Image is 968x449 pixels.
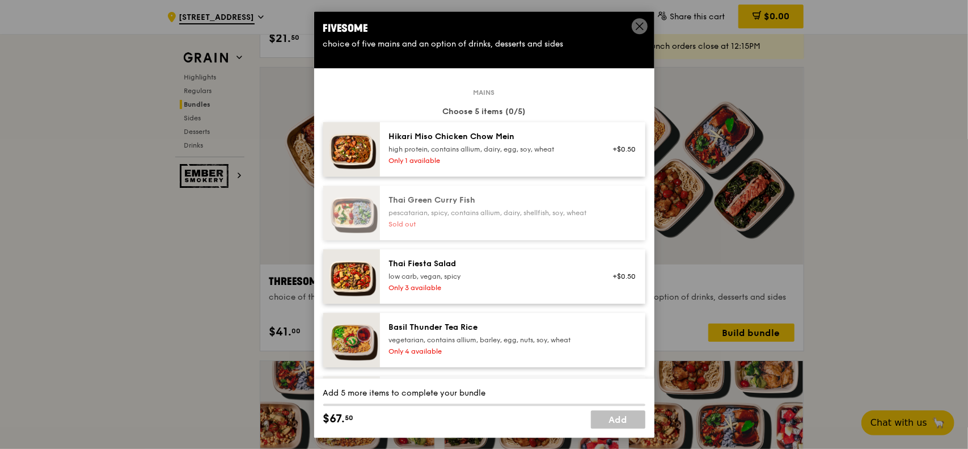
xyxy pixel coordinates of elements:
span: 50 [345,413,354,422]
div: pescatarian, spicy, contains allium, dairy, shellfish, soy, wheat [389,208,593,217]
div: Fivesome [323,20,645,36]
img: daily_normal_HORZ-Grilled-Farm-Fresh-Chicken.jpg [323,376,380,431]
div: Sold out [389,220,593,229]
img: daily_normal_HORZ-Basil-Thunder-Tea-Rice.jpg [323,313,380,367]
a: Add [591,410,645,429]
div: Add 5 more items to complete your bundle [323,388,645,399]
div: Thai Fiesta Salad [389,258,593,270]
div: vegetarian, contains allium, barley, egg, nuts, soy, wheat [389,335,593,345]
div: choice of five mains and an option of drinks, desserts and sides [323,39,645,50]
div: Hikari Miso Chicken Chow Mein [389,131,593,142]
div: Only 1 available [389,156,593,165]
span: $67. [323,410,345,427]
div: low carb, vegan, spicy [389,272,593,281]
img: daily_normal_Thai_Fiesta_Salad__Horizontal_.jpg [323,249,380,304]
div: Only 3 available [389,283,593,292]
span: Mains [469,88,500,97]
img: daily_normal_HORZ-Thai-Green-Curry-Fish.jpg [323,186,380,240]
div: Basil Thunder Tea Rice [389,322,593,333]
div: +$0.50 [606,272,636,281]
div: Only 4 available [389,347,593,356]
div: Choose 5 items (0/5) [323,106,645,118]
div: Thai Green Curry Fish [389,195,593,206]
img: daily_normal_Hikari_Miso_Chicken_Chow_Mein__Horizontal_.jpg [323,122,380,177]
div: high protein, contains allium, dairy, egg, soy, wheat [389,145,593,154]
div: +$0.50 [606,145,636,154]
